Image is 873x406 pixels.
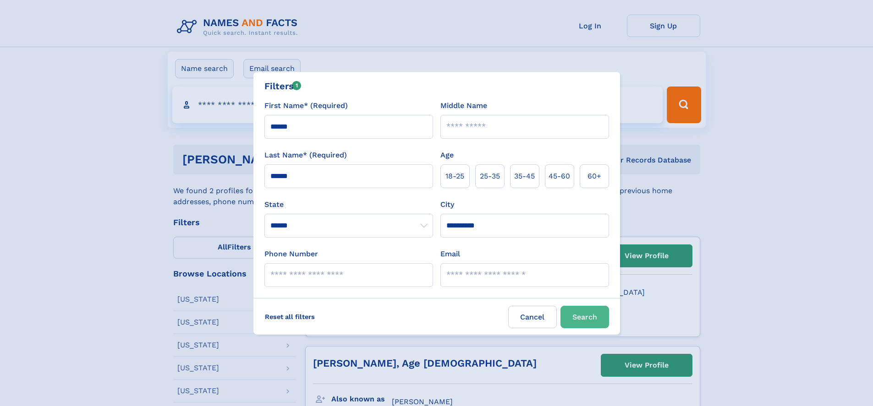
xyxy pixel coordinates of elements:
[549,171,570,182] span: 45‑60
[514,171,535,182] span: 35‑45
[480,171,500,182] span: 25‑35
[445,171,464,182] span: 18‑25
[264,199,433,210] label: State
[440,150,454,161] label: Age
[264,100,348,111] label: First Name* (Required)
[508,306,557,328] label: Cancel
[440,199,454,210] label: City
[264,150,347,161] label: Last Name* (Required)
[264,79,302,93] div: Filters
[560,306,609,328] button: Search
[587,171,601,182] span: 60+
[440,249,460,260] label: Email
[440,100,487,111] label: Middle Name
[259,306,321,328] label: Reset all filters
[264,249,318,260] label: Phone Number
